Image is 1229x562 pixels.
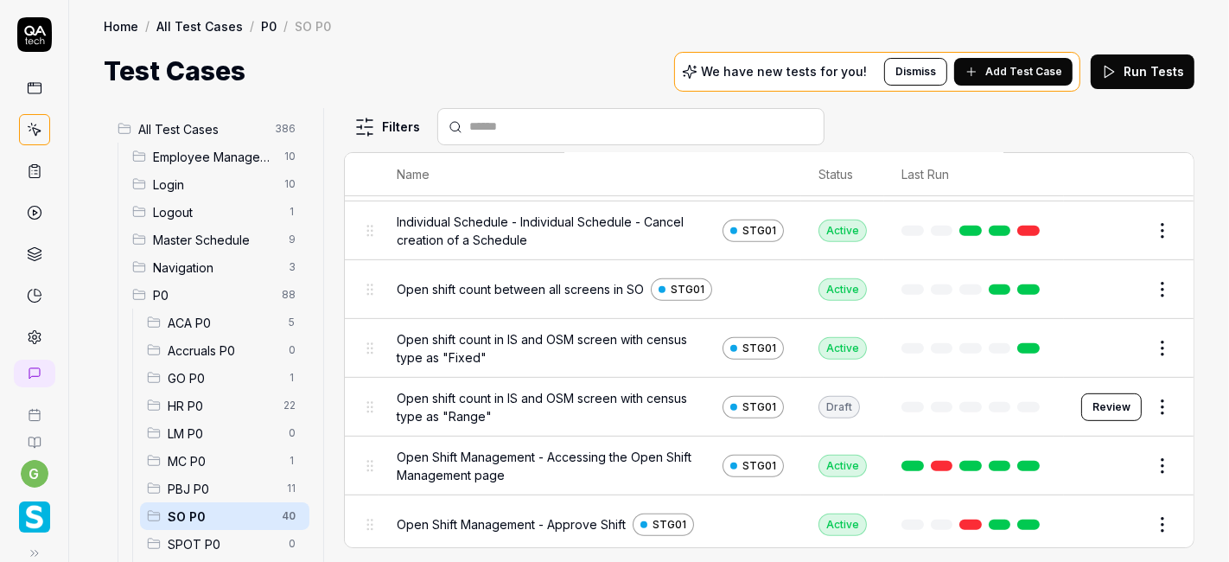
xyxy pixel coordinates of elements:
span: Navigation [153,259,278,277]
button: Add Test Case [954,58,1073,86]
button: Filters [344,110,430,144]
div: Drag to reorderACA P05 [140,309,309,336]
div: Drag to reorderSO P040 [140,502,309,530]
th: Name [379,153,801,196]
div: Active [818,278,867,301]
span: SO P0 [168,508,271,526]
span: 5 [282,312,302,333]
a: Documentation [7,422,61,450]
tr: Open shift count in IS and OSM screen with census type as "Range"STG01DraftReview [345,378,1194,437]
span: Open shift count in IS and OSM screen with census type as "Range" [397,389,716,425]
button: Run Tests [1091,54,1194,89]
a: STG01 [723,396,784,418]
span: STG01 [742,223,776,239]
span: 1 [282,201,302,222]
tr: Open Shift Management - Approve ShiftSTG01Active [345,495,1194,554]
div: Drag to reorderGO P01 [140,364,309,392]
a: P0 [261,17,277,35]
span: ACA P0 [168,314,278,332]
span: GO P0 [168,369,278,387]
div: / [250,17,254,35]
span: 0 [282,533,302,554]
span: 10 [277,174,302,195]
span: 0 [282,423,302,444]
span: Individual Schedule - Individual Schedule - Cancel creation of a Schedule [397,213,716,249]
a: Book a call with us [7,394,61,422]
button: Dismiss [884,58,947,86]
div: Drag to reorderSPOT P00 [140,530,309,558]
span: 10 [277,146,302,167]
div: Drag to reorderLogin10 [125,170,309,198]
button: Smartlinx Logo [7,488,61,536]
span: Master Schedule [153,231,278,249]
span: 40 [275,506,302,527]
div: Drag to reorderP088 [125,281,309,309]
div: Drag to reorderNavigation3 [125,253,309,281]
a: STG01 [651,278,712,301]
span: STG01 [653,517,686,533]
span: Open shift count between all screens in SO [397,280,644,298]
a: STG01 [723,220,784,242]
span: Login [153,176,274,194]
span: STG01 [742,458,776,474]
a: STG01 [723,455,784,477]
span: Open shift count in IS and OSM screen with census type as "Fixed" [397,330,716,367]
th: Status [801,153,884,196]
p: We have new tests for you! [701,66,867,78]
span: HR P0 [168,397,273,415]
span: Add Test Case [985,64,1062,80]
div: Active [818,337,867,360]
span: STG01 [742,399,776,415]
span: 88 [275,284,302,305]
span: STG01 [671,282,704,297]
div: Drag to reorderMaster Schedule9 [125,226,309,253]
tr: Individual Schedule - Individual Schedule - Cancel creation of a ScheduleSTG01Active [345,201,1194,260]
a: New conversation [14,360,55,387]
tr: Open Shift Management - Accessing the Open Shift Management pageSTG01Active [345,437,1194,495]
div: Active [818,514,867,536]
h1: Test Cases [104,52,245,91]
span: 386 [268,118,302,139]
span: Accruals P0 [168,342,278,360]
span: P0 [153,286,271,304]
div: Drag to reorderEmployee Management10 [125,143,309,170]
button: Review [1081,393,1142,421]
div: / [283,17,288,35]
div: Active [818,220,867,242]
div: Drag to reorderAccruals P00 [140,336,309,364]
span: MC P0 [168,452,278,470]
a: STG01 [723,337,784,360]
span: Employee Management [153,148,274,166]
a: Home [104,17,138,35]
div: SO P0 [295,17,331,35]
div: Drag to reorderLogout1 [125,198,309,226]
span: 22 [277,395,302,416]
span: PBJ P0 [168,480,277,498]
span: Open Shift Management - Accessing the Open Shift Management page [397,448,716,484]
div: Drag to reorderMC P01 [140,447,309,475]
a: All Test Cases [156,17,243,35]
div: Drag to reorderLM P00 [140,419,309,447]
div: Active [818,455,867,477]
span: SPOT P0 [168,535,278,553]
a: STG01 [633,514,694,536]
img: Smartlinx Logo [19,501,50,533]
span: 9 [282,229,302,250]
span: 3 [282,257,302,278]
span: Logout [153,203,278,221]
button: g [21,460,48,488]
span: 1 [282,450,302,471]
span: 1 [282,367,302,388]
span: All Test Cases [138,120,264,138]
span: 0 [282,340,302,361]
div: Drag to reorderPBJ P011 [140,475,309,502]
span: STG01 [742,341,776,356]
div: / [145,17,150,35]
tr: Open shift count between all screens in SOSTG01Active [345,260,1194,319]
tr: Open shift count in IS and OSM screen with census type as "Fixed"STG01Active [345,319,1194,378]
div: Draft [818,396,860,418]
span: 11 [280,478,302,499]
div: Drag to reorderHR P022 [140,392,309,419]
